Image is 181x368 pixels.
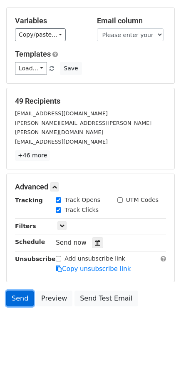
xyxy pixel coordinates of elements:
label: Add unsubscribe link [64,254,125,263]
a: Send [6,291,34,306]
div: 聊天小工具 [139,328,181,368]
button: Save [60,62,82,75]
label: UTM Codes [126,196,159,204]
strong: Unsubscribe [15,256,56,262]
span: Send now [56,239,87,246]
small: [EMAIL_ADDRESS][DOMAIN_NAME] [15,139,108,145]
a: Copy/paste... [15,28,66,41]
strong: Filters [15,223,36,229]
h5: Email column [97,16,166,25]
a: Send Test Email [74,291,138,306]
a: Copy unsubscribe link [56,265,131,273]
small: [PERSON_NAME][EMAIL_ADDRESS][PERSON_NAME][PERSON_NAME][DOMAIN_NAME] [15,120,151,136]
label: Track Clicks [64,206,99,214]
h5: Advanced [15,182,166,191]
small: [EMAIL_ADDRESS][DOMAIN_NAME] [15,110,108,117]
iframe: Chat Widget [139,328,181,368]
label: Track Opens [64,196,100,204]
h5: 49 Recipients [15,97,166,106]
strong: Schedule [15,239,45,245]
a: Load... [15,62,47,75]
h5: Variables [15,16,84,25]
a: Preview [36,291,72,306]
strong: Tracking [15,197,43,204]
a: +46 more [15,150,50,161]
a: Templates [15,50,51,58]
